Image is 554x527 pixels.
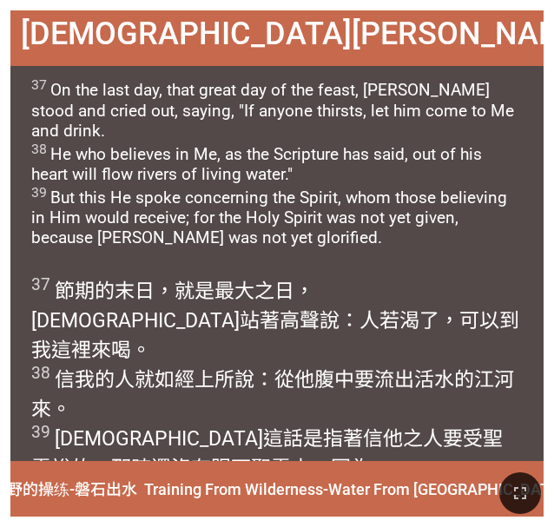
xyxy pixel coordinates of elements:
wg1859: 的末 [31,280,519,510]
wg1722: 節期 [31,280,519,510]
wg1161: [DEMOGRAPHIC_DATA]這 [31,427,503,510]
wg3173: 之日，[DEMOGRAPHIC_DATA] [31,280,519,510]
wg2896: 說 [31,309,519,510]
wg2424: 站著 [31,309,519,510]
wg4482: 出 [31,368,514,510]
wg2036: ：從他 [31,368,514,510]
wg2078: 日 [31,280,519,510]
wg1437: 渴了 [31,309,519,510]
wg1124: 所說 [31,368,514,510]
wg2476: 高聲 [31,309,519,510]
wg2250: ，就是最大 [31,280,519,510]
wg2532: 可以到 [31,309,519,510]
wg1691: 的人就如 [31,368,514,510]
wg1537: 活 [31,368,514,510]
wg4100: 我 [31,368,514,510]
wg2198: 水 [31,368,514,510]
wg2836: 要流 [31,368,514,510]
wg2531: 經上 [31,368,514,510]
wg4314: 我 [31,339,514,510]
wg4215: 來。 [31,398,503,510]
span: On the last day, that great day of the feast, [PERSON_NAME] stood and cried out, saying, "If anyo... [31,76,522,247]
wg1063: 那時還沒有 [31,457,379,510]
wg5100: 若 [31,309,519,510]
wg2064: 喝 [31,339,514,510]
sup: 38 [31,141,47,157]
wg3165: 這裡來 [31,339,514,510]
sup: 39 [31,184,47,201]
wg4095: 。 信 [31,339,514,510]
wg846: 腹中 [31,368,514,510]
sup: 39 [31,422,50,442]
wg4151: 說的。 [31,457,379,510]
sup: 37 [31,274,50,294]
sup: 37 [31,76,47,93]
wg1372: ， [31,309,519,510]
wg5204: 的江河 [31,368,514,510]
sup: 38 [31,363,50,383]
wg3004: ：人 [31,309,519,510]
